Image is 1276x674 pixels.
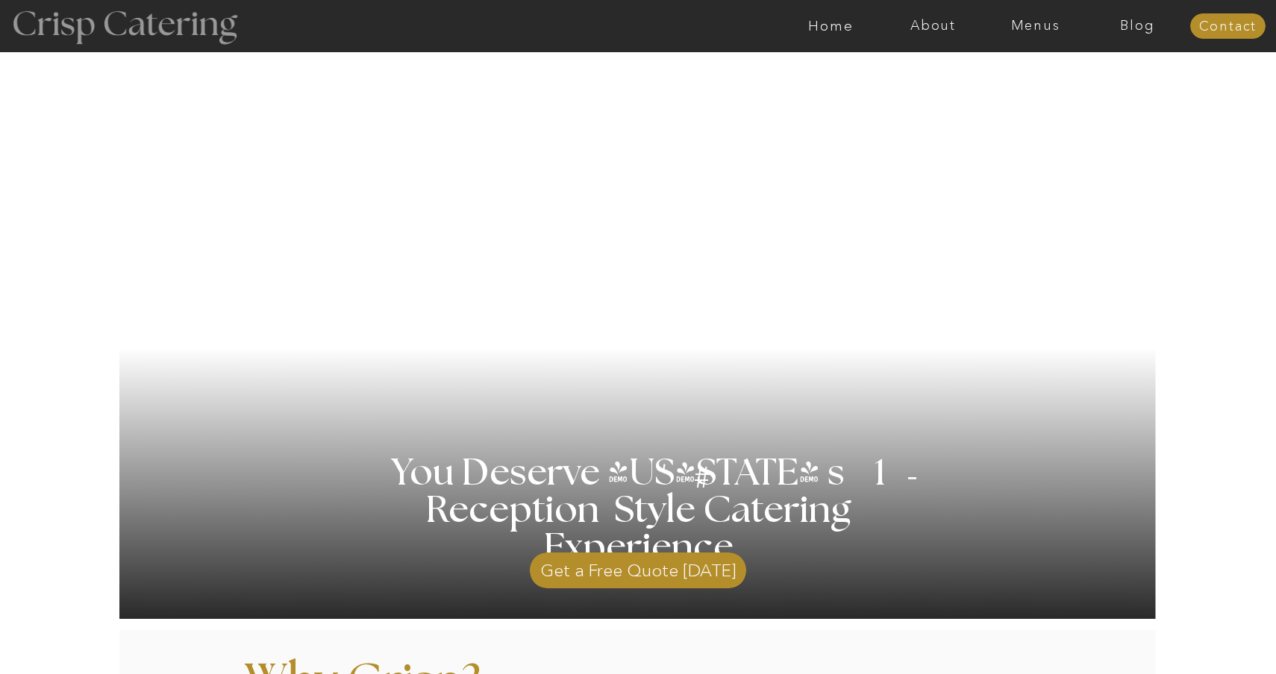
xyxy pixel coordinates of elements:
[1190,19,1266,34] a: Contact
[634,456,695,493] h3: '
[984,19,1086,34] a: Menus
[780,19,882,34] a: Home
[878,438,922,523] h3: '
[661,463,746,506] h3: #
[530,545,746,588] a: Get a Free Quote [DATE]
[339,455,938,567] h1: You Deserve [US_STATE] s 1 Reception Style Catering Experience
[1086,19,1189,34] a: Blog
[882,19,984,34] a: About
